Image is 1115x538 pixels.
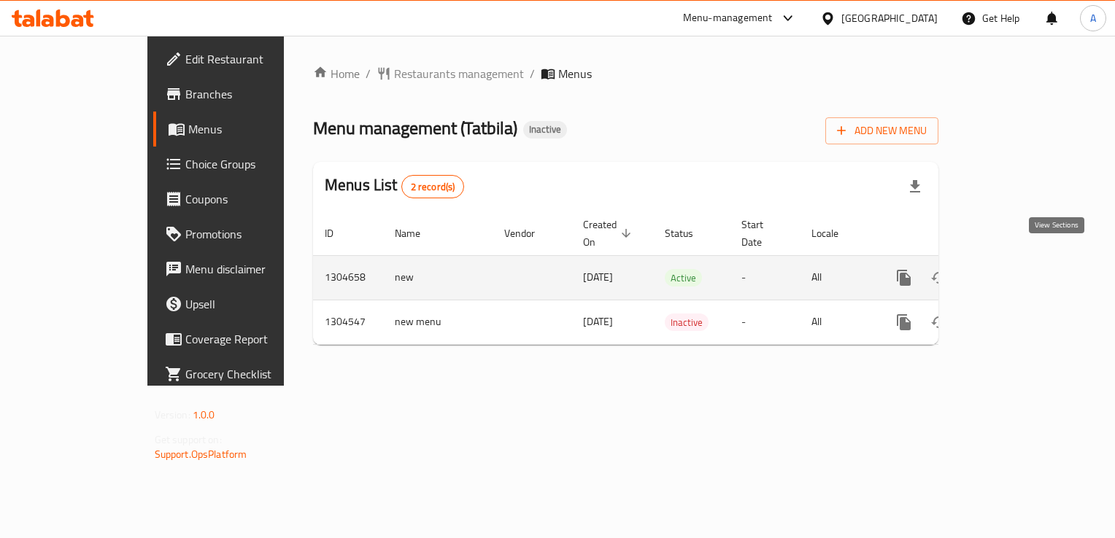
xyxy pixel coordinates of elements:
[1090,10,1096,26] span: A
[185,365,322,383] span: Grocery Checklist
[185,225,322,243] span: Promotions
[523,123,567,136] span: Inactive
[155,445,247,464] a: Support.OpsPlatform
[583,216,636,251] span: Created On
[394,65,524,82] span: Restaurants management
[665,314,709,331] span: Inactive
[730,300,800,344] td: -
[155,430,222,449] span: Get support on:
[325,174,464,198] h2: Menus List
[153,42,333,77] a: Edit Restaurant
[558,65,592,82] span: Menus
[193,405,215,424] span: 1.0.0
[837,122,927,140] span: Add New Menu
[153,252,333,286] a: Menu disclaimer
[313,112,517,144] span: Menu management ( Tatbila )
[185,260,322,278] span: Menu disclaimer
[683,9,773,27] div: Menu-management
[841,10,938,26] div: [GEOGRAPHIC_DATA]
[313,255,383,300] td: 1304658
[153,77,333,112] a: Branches
[153,286,333,321] a: Upsell
[402,180,464,194] span: 2 record(s)
[825,117,938,144] button: Add New Menu
[377,65,524,82] a: Restaurants management
[922,260,957,295] button: Change Status
[401,175,465,198] div: Total records count
[875,211,1038,256] th: Actions
[313,65,360,82] a: Home
[898,169,933,204] div: Export file
[665,225,712,242] span: Status
[887,305,922,340] button: more
[313,65,938,82] nav: breadcrumb
[313,211,1038,345] table: enhanced table
[153,321,333,356] a: Coverage Report
[153,112,333,147] a: Menus
[153,147,333,182] a: Choice Groups
[185,50,322,68] span: Edit Restaurant
[665,270,702,286] span: Active
[185,330,322,348] span: Coverage Report
[887,260,922,295] button: more
[665,269,702,286] div: Active
[811,225,857,242] span: Locale
[185,155,322,173] span: Choice Groups
[800,300,875,344] td: All
[800,255,875,300] td: All
[155,405,190,424] span: Version:
[153,182,333,217] a: Coupons
[741,216,782,251] span: Start Date
[395,225,439,242] span: Name
[188,120,322,138] span: Menus
[185,295,322,313] span: Upsell
[383,300,493,344] td: new menu
[325,225,352,242] span: ID
[922,305,957,340] button: Change Status
[583,312,613,331] span: [DATE]
[583,268,613,286] span: [DATE]
[523,121,567,139] div: Inactive
[185,190,322,208] span: Coupons
[313,300,383,344] td: 1304547
[185,85,322,103] span: Branches
[730,255,800,300] td: -
[153,217,333,252] a: Promotions
[504,225,554,242] span: Vendor
[530,65,535,82] li: /
[153,356,333,391] a: Grocery Checklist
[366,65,371,82] li: /
[383,255,493,300] td: new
